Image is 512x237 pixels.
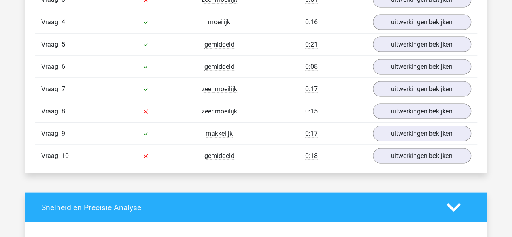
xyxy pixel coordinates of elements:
[204,152,234,160] span: gemiddeld
[41,106,62,116] span: Vraag
[41,84,62,94] span: Vraag
[373,126,471,141] a: uitwerkingen bekijken
[373,59,471,74] a: uitwerkingen bekijken
[208,18,230,26] span: moeilijk
[305,129,318,137] span: 0:17
[305,40,318,48] span: 0:21
[305,152,318,160] span: 0:18
[62,18,65,26] span: 4
[41,203,434,212] h4: Snelheid en Precisie Analyse
[202,85,237,93] span: zeer moeilijk
[305,85,318,93] span: 0:17
[41,39,62,49] span: Vraag
[373,14,471,30] a: uitwerkingen bekijken
[206,129,233,137] span: makkelijk
[62,85,65,92] span: 7
[204,40,234,48] span: gemiddeld
[202,107,237,115] span: zeer moeilijk
[305,18,318,26] span: 0:16
[373,81,471,96] a: uitwerkingen bekijken
[62,40,65,48] span: 5
[62,129,65,137] span: 9
[41,17,62,27] span: Vraag
[41,151,62,160] span: Vraag
[305,107,318,115] span: 0:15
[305,62,318,70] span: 0:08
[62,152,69,159] span: 10
[373,36,471,52] a: uitwerkingen bekijken
[62,107,65,115] span: 8
[41,128,62,138] span: Vraag
[373,148,471,163] a: uitwerkingen bekijken
[373,103,471,119] a: uitwerkingen bekijken
[41,62,62,71] span: Vraag
[62,62,65,70] span: 6
[204,62,234,70] span: gemiddeld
